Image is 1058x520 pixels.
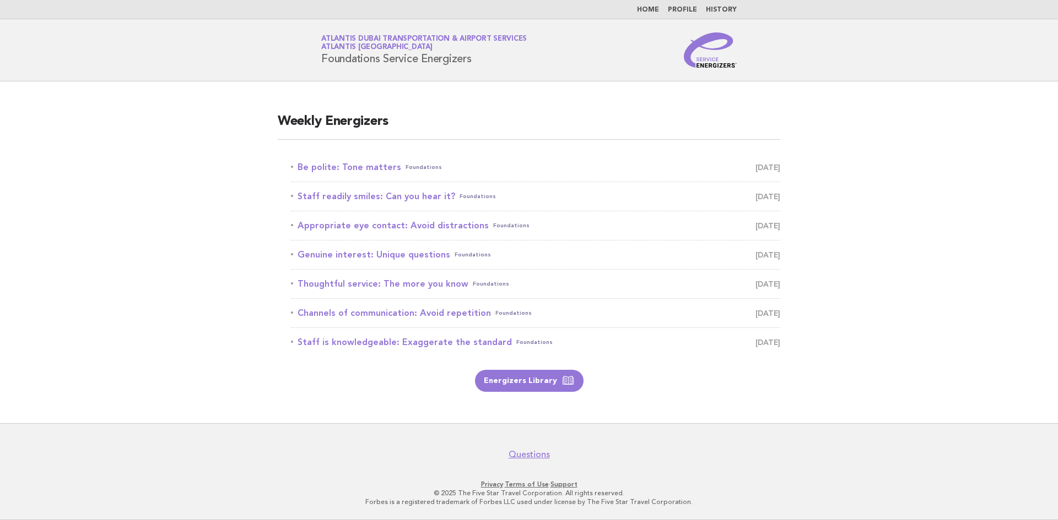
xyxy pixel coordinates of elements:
[291,247,780,262] a: Genuine interest: Unique questionsFoundations [DATE]
[495,305,532,321] span: Foundations
[493,218,530,233] span: Foundations
[475,370,584,392] a: Energizers Library
[668,7,697,13] a: Profile
[291,160,780,175] a: Be polite: Tone mattersFoundations [DATE]
[755,305,780,321] span: [DATE]
[473,276,509,292] span: Foundations
[505,480,549,488] a: Terms of Use
[455,247,491,262] span: Foundations
[755,218,780,233] span: [DATE]
[192,489,866,497] p: © 2025 The Five Star Travel Corporation. All rights reserved.
[755,160,780,175] span: [DATE]
[706,7,737,13] a: History
[291,276,780,292] a: Thoughtful service: The more you knowFoundations [DATE]
[321,44,433,51] span: Atlantis [GEOGRAPHIC_DATA]
[321,36,527,64] h1: Foundations Service Energizers
[509,449,550,460] a: Questions
[755,247,780,262] span: [DATE]
[278,113,780,140] h2: Weekly Energizers
[291,335,780,350] a: Staff is knowledgeable: Exaggerate the standardFoundations [DATE]
[755,276,780,292] span: [DATE]
[550,480,577,488] a: Support
[291,189,780,204] a: Staff readily smiles: Can you hear it?Foundations [DATE]
[755,189,780,204] span: [DATE]
[291,218,780,233] a: Appropriate eye contact: Avoid distractionsFoundations [DATE]
[406,160,442,175] span: Foundations
[637,7,659,13] a: Home
[291,305,780,321] a: Channels of communication: Avoid repetitionFoundations [DATE]
[755,335,780,350] span: [DATE]
[192,497,866,506] p: Forbes is a registered trademark of Forbes LLC used under license by The Five Star Travel Corpora...
[684,32,737,68] img: Service Energizers
[460,189,496,204] span: Foundations
[321,35,527,51] a: Atlantis Dubai Transportation & Airport ServicesAtlantis [GEOGRAPHIC_DATA]
[516,335,553,350] span: Foundations
[481,480,503,488] a: Privacy
[192,480,866,489] p: · ·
